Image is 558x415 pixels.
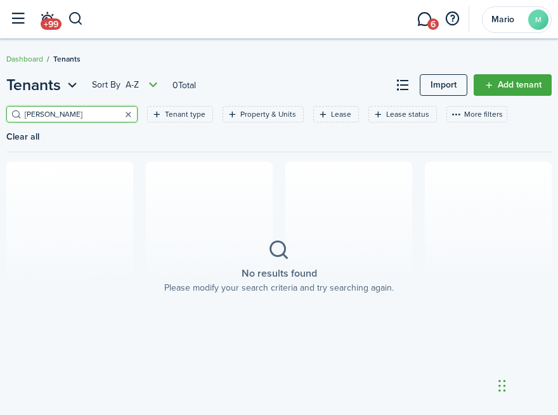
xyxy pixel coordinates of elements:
[427,18,439,30] span: 6
[474,74,552,96] a: Add tenant
[92,79,126,91] span: Sort by
[41,18,62,30] span: +99
[240,109,296,120] filter-tag-label: Property & Units
[498,367,506,405] div: Drag
[446,106,507,122] button: More filters
[35,4,59,35] a: Notifications
[313,106,359,122] filter-tag: Open filter
[242,266,317,281] placeholder-title: No results found
[92,77,161,93] button: Open menu
[368,106,437,122] filter-tag: Open filter
[53,53,81,65] span: Tenants
[6,132,39,142] button: Clear all
[491,15,523,24] span: Mario
[331,109,351,120] filter-tag-label: Lease
[68,8,84,30] button: Search
[495,354,558,415] iframe: Chat Widget
[164,281,394,294] placeholder-description: Please modify your search criteria and try searching again.
[172,79,196,92] header-page-total: 0 Total
[223,106,304,122] filter-tag: Open filter
[165,109,205,120] filter-tag-label: Tenant type
[119,105,137,123] button: Clear search
[22,109,133,121] input: Search here...
[6,74,81,96] button: Tenants
[441,8,463,30] button: Open resource center
[528,10,548,30] avatar-text: M
[6,74,61,96] span: Tenants
[412,4,436,35] a: Messaging
[386,109,429,120] filter-tag-label: Lease status
[6,74,81,96] button: Open menu
[420,74,467,96] a: Import
[126,79,139,91] span: A-Z
[6,7,30,31] button: Open sidebar
[92,77,161,93] button: Sort byA-Z
[6,53,43,65] a: Dashboard
[147,106,213,122] filter-tag: Open filter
